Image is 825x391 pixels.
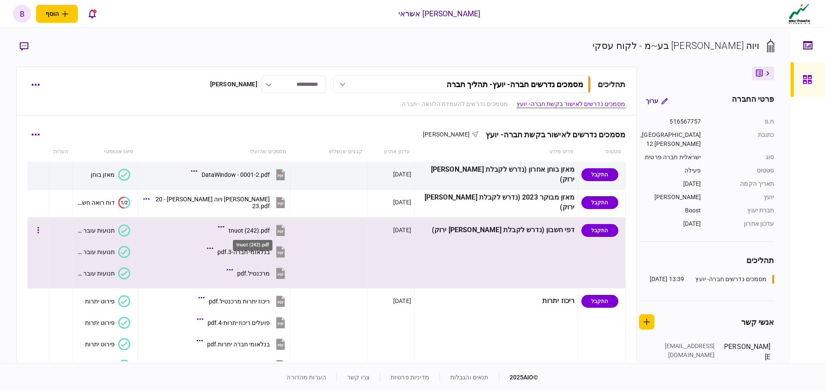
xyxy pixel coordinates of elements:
div: התקבל [581,224,618,237]
button: פירוט יתרות [85,317,130,329]
span: [PERSON_NAME] [423,131,470,138]
div: [DATE] [639,179,701,188]
div: מרכנטיל.pdf [237,270,270,277]
div: מאזן בוחן [91,171,115,178]
div: [DATE] [393,297,411,305]
div: סטטוס [710,166,774,175]
a: מסמכים נדרשים להעמדת הלוואה - חברה [402,100,507,109]
button: תנועות עובר ושב [76,267,130,279]
div: פעילה [639,166,701,175]
div: חברת יעוץ [710,206,774,215]
div: ריכוז יתרות מרכנטיל.pdf [209,298,270,305]
div: בנלאומי חברה-3.pdf [217,249,270,255]
div: [DATE] [393,170,411,179]
button: פירוט יתרות [85,295,130,307]
div: עדכון אחרון [710,219,774,228]
div: [PERSON_NAME] [724,342,771,387]
div: דפי חשבון (נדרש לקבלת [PERSON_NAME] ירוק) [418,221,575,240]
button: ערוך [639,93,675,109]
div: ריכוז יתרות [418,291,575,311]
div: תאריך הקמה [710,179,774,188]
div: 516567757 [639,117,701,126]
img: client company logo [787,3,812,24]
a: מסמכים נדרשים לאישור בקשת חברה- יועץ [516,100,626,109]
div: [PHONE_NUMBER] [659,360,715,369]
div: © 2025 AIO [499,373,538,382]
a: צרו קשר [347,374,370,381]
button: דוח כספי ויוה פיור פילאטיס - 2023.pdf [145,193,287,212]
th: סיווג אוטומטי [73,142,137,162]
button: פועלים ריכוז יתרות-4.pdf [199,313,287,332]
div: 13:39 [DATE] [650,275,684,284]
div: ויוה [PERSON_NAME] בע~מ - לקוח עסקי [593,39,760,53]
th: הערות [49,142,73,162]
div: תנועות עובר ושב [76,227,114,234]
div: פועלים ריכוז יתרות-4.pdf [208,319,270,326]
a: הערות מהדורה [287,374,326,381]
button: DataWindow - 0001-2.pdf [193,165,287,184]
div: כתובת [710,130,774,149]
div: Boost [639,206,701,215]
button: tnuot (242).pdf [220,221,287,240]
div: סוג [710,153,774,162]
div: [DATE] [393,226,411,234]
div: tnuot (242).pdf [233,240,272,251]
div: פירוט יתרות [85,341,115,348]
div: [EMAIL_ADDRESS][DOMAIN_NAME] [659,342,715,360]
button: תנועות עובר ושב [76,224,130,236]
button: פירוט יתרות [85,338,130,350]
button: מזרחי11-טפחות.pdf [210,356,287,375]
button: מרכנטיל.pdf [229,264,287,283]
div: יועץ [710,193,774,202]
div: [DATE] [393,198,411,206]
button: b [13,5,31,23]
button: מאזן בוחן [91,169,130,181]
div: תהליכים [639,255,774,266]
div: מסמכים נדרשים לאישור בקשת חברה- יועץ [479,130,626,139]
div: תנועות עובר ושב [76,270,114,277]
div: DataWindow - 0001-2.pdf [202,171,270,178]
text: 1/2 [121,200,128,205]
a: תנאים והגבלות [450,374,489,381]
div: התקבל [581,295,618,308]
button: פירוט יתרות [85,360,130,372]
div: tnuot (242).pdf [229,227,270,234]
div: מאזן בוחן אחרון (נדרש לקבלת [PERSON_NAME] ירוק) [418,165,575,185]
div: פירוט יתרות [85,319,115,326]
button: תנועות עובר ושב [76,246,130,258]
div: [PERSON_NAME] אשראי [398,8,481,19]
div: [GEOGRAPHIC_DATA], 12 [PERSON_NAME] [639,130,701,149]
div: מאזן מבוקר 2023 (נדרש לקבלת [PERSON_NAME] ירוק) [418,193,575,212]
div: דוח רואה חשבון [76,199,114,206]
button: בנלאומי חברה יתרות.pdf [199,334,287,354]
button: מסמכים נדרשים חברה- יועץ- תהליך חברה [333,76,591,93]
button: 1/2דוח רואה חשבון [76,197,130,209]
div: [DATE] [639,219,701,228]
th: פריט מידע [414,142,578,162]
div: ח.פ [710,117,774,126]
a: מסמכים נדרשים חברה- יועץ13:39 [DATE] [650,275,774,284]
div: דוח כספי ויוה פיור פילאטיס - 2023.pdf [154,196,270,209]
div: פרטי החברה [732,93,774,109]
div: פירוט יתרות [85,298,115,305]
a: מדיניות פרטיות [391,374,429,381]
button: פתח תפריט להוספת לקוח [36,5,78,23]
div: מסמכים נדרשים חברה- יועץ [695,275,767,284]
div: התקבל [581,196,618,209]
div: אנשי קשר [741,316,774,328]
button: בנלאומי חברה-3.pdf [209,242,287,261]
th: קבצים שנשלחו [290,142,367,162]
th: סטטוס [578,142,625,162]
div: התקבל [581,168,618,181]
div: תנועות עובר ושב [76,249,114,255]
th: עדכון אחרון [367,142,414,162]
div: בנלאומי חברה יתרות.pdf [207,341,270,348]
div: תהליכים [598,79,626,90]
div: מסמכים נדרשים חברה- יועץ - תהליך חברה [446,80,583,89]
button: ריכוז יתרות מרכנטיל.pdf [200,291,287,311]
div: [PERSON_NAME] [210,80,257,89]
div: ישראלית חברה פרטית [639,153,701,162]
button: פתח רשימת התראות [83,5,101,23]
th: מסמכים שהועלו [137,142,290,162]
